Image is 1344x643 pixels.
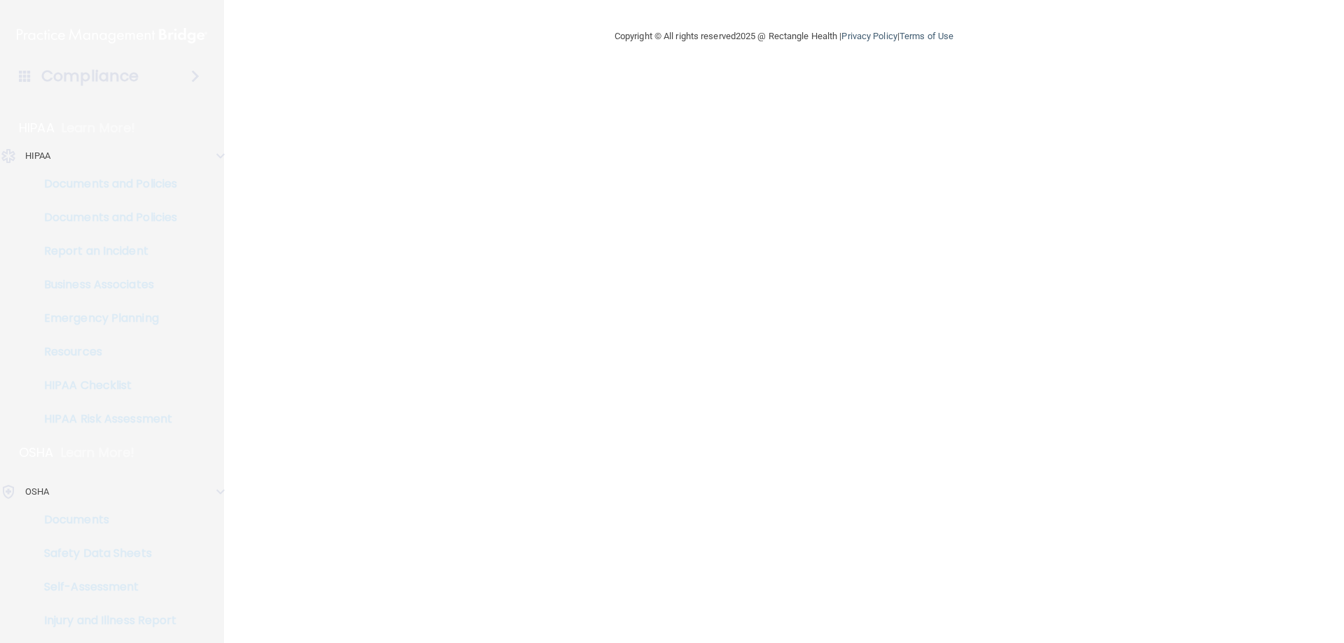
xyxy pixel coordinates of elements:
p: HIPAA Checklist [9,379,200,393]
p: Documents and Policies [9,211,200,225]
h4: Compliance [41,66,139,86]
p: Report an Incident [9,244,200,258]
p: Self-Assessment [9,580,200,594]
p: HIPAA [19,120,55,136]
p: Documents [9,513,200,527]
a: Privacy Policy [841,31,897,41]
p: HIPAA [25,148,51,164]
p: Learn More! [62,120,136,136]
p: Documents and Policies [9,177,200,191]
p: Injury and Illness Report [9,614,200,628]
p: Business Associates [9,278,200,292]
p: Emergency Planning [9,311,200,325]
p: Resources [9,345,200,359]
p: OSHA [25,483,49,500]
div: Copyright © All rights reserved 2025 @ Rectangle Health | | [528,14,1039,59]
a: Terms of Use [899,31,953,41]
img: PMB logo [17,22,207,50]
p: Safety Data Sheets [9,546,200,560]
p: OSHA [19,444,54,461]
p: HIPAA Risk Assessment [9,412,200,426]
p: Learn More! [61,444,135,461]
